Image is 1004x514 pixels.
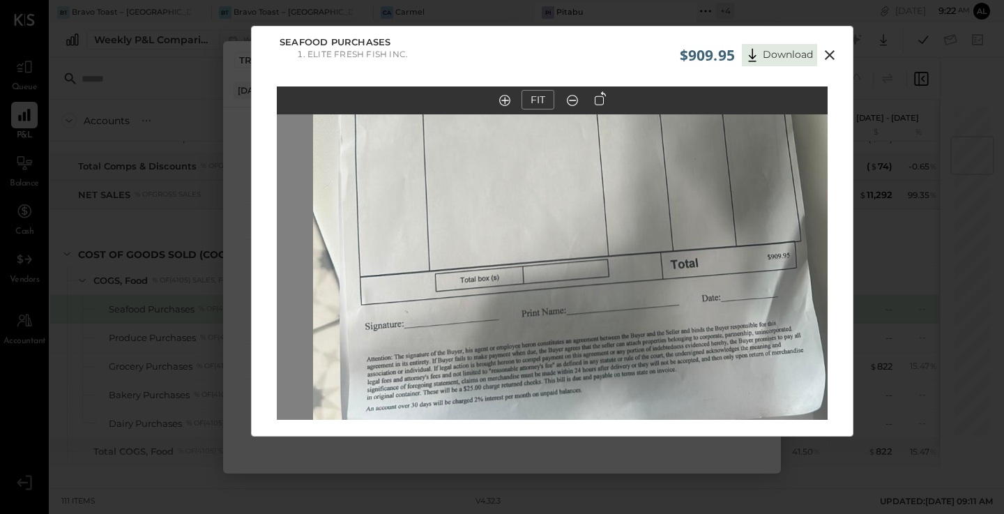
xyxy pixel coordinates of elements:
[307,49,408,59] li: Elite Fresh Fish Inc.
[280,36,390,50] span: Seafood Purchases
[742,44,817,66] button: Download
[680,45,735,65] span: $909.95
[522,90,554,109] button: FIT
